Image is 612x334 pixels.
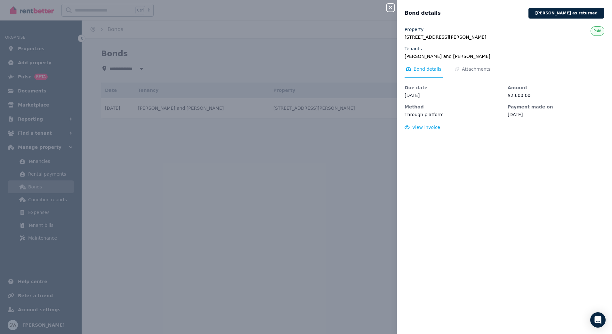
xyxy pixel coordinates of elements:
span: Paid [593,28,601,34]
label: Property [405,26,423,33]
dt: Payment made on [508,104,604,110]
span: Bond details [405,9,441,17]
legend: [PERSON_NAME] and [PERSON_NAME] [405,53,604,60]
dt: Amount [508,84,604,91]
dt: Method [405,104,501,110]
div: Open Intercom Messenger [590,312,606,328]
button: [PERSON_NAME] as returned [528,8,604,19]
dd: [DATE] [508,111,604,118]
button: View invoice [405,124,440,131]
label: Tenants [405,45,422,52]
span: Bond details [414,66,441,72]
dd: Through platform [405,111,501,118]
nav: Tabs [405,66,604,78]
span: View invoice [412,125,440,130]
dd: $2,600.00 [508,92,604,99]
dd: [DATE] [405,92,501,99]
legend: [STREET_ADDRESS][PERSON_NAME] [405,34,604,40]
span: Attachments [462,66,490,72]
dt: Due date [405,84,501,91]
